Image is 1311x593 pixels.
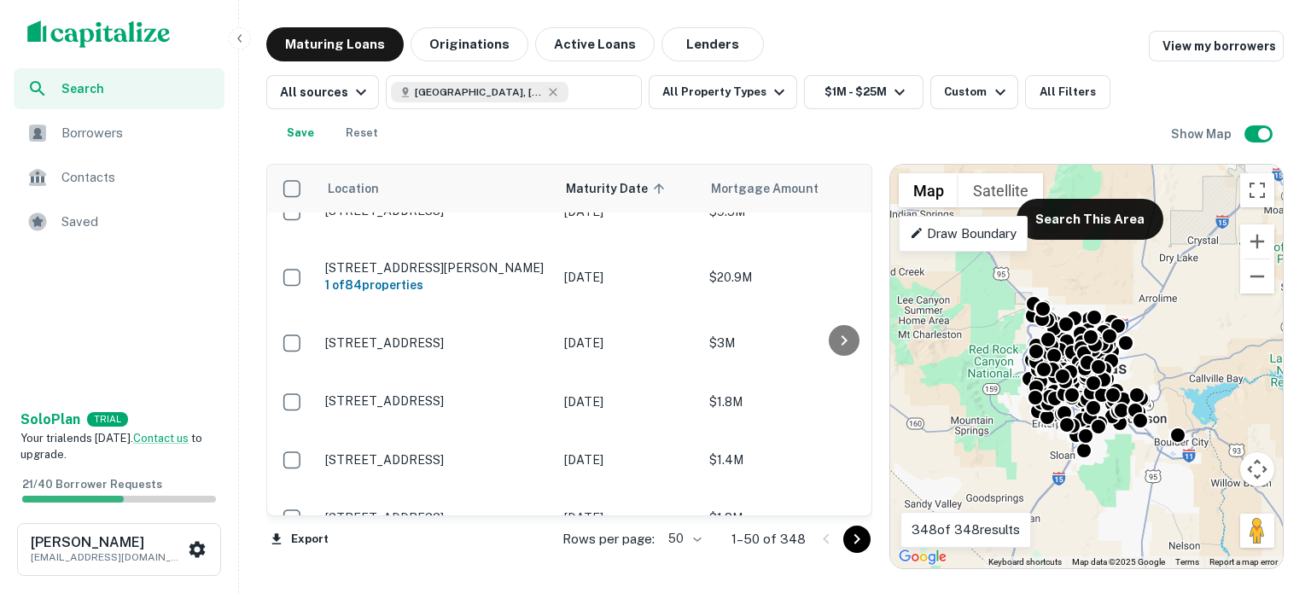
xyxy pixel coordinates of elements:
span: Mortgage Amount [711,178,841,199]
th: Location [317,165,556,212]
p: $1.8M [709,509,880,527]
p: $20.9M [709,268,880,287]
a: Terms [1175,557,1199,567]
a: Report a map error [1209,557,1278,567]
p: [DATE] [564,509,692,527]
img: Google [894,546,951,568]
p: [DATE] [564,268,692,287]
button: Toggle fullscreen view [1240,173,1274,207]
p: Draw Boundary [910,224,1017,244]
h6: [PERSON_NAME] [31,536,184,549]
a: Contact us [133,432,189,445]
button: Active Loans [535,27,655,61]
span: Your trial ends [DATE]. to upgrade. [20,432,202,462]
button: Show satellite imagery [958,173,1043,207]
span: Map data ©2025 Google [1072,557,1165,567]
a: SoloPlan [20,410,80,430]
button: [PERSON_NAME][EMAIL_ADDRESS][DOMAIN_NAME] [17,523,221,576]
span: Contacts [61,167,214,188]
button: Zoom in [1240,224,1274,259]
p: [STREET_ADDRESS] [325,452,547,468]
p: 348 of 348 results [912,520,1020,540]
button: Zoom out [1240,259,1274,294]
a: Borrowers [14,113,224,154]
iframe: Chat Widget [1226,456,1311,538]
button: Go to next page [843,526,871,553]
p: $1.4M [709,451,880,469]
h6: Show Map [1171,125,1234,143]
p: 1–50 of 348 [731,529,806,549]
div: 50 [661,526,704,551]
span: Location [327,178,379,199]
p: [DATE] [564,451,692,469]
button: All Filters [1025,75,1110,109]
a: Contacts [14,157,224,198]
div: TRIAL [87,412,128,427]
button: Show street map [899,173,958,207]
button: Originations [411,27,528,61]
button: Search This Area [1017,199,1163,240]
strong: Solo Plan [20,411,80,427]
h6: 1 of 84 properties [325,276,547,294]
a: View my borrowers [1149,31,1284,61]
button: Maturing Loans [266,27,404,61]
a: Search [14,68,224,109]
div: All sources [280,82,371,102]
p: [DATE] [564,334,692,352]
p: [STREET_ADDRESS] [325,393,547,409]
th: Maturity Date [556,165,701,212]
span: 21 / 40 Borrower Requests [22,478,162,491]
span: Borrowers [61,123,214,143]
p: [STREET_ADDRESS] [325,335,547,351]
p: $1.8M [709,392,880,411]
button: $1M - $25M [804,75,924,109]
a: Open this area in Google Maps (opens a new window) [894,546,951,568]
button: Custom [930,75,1017,109]
p: [EMAIL_ADDRESS][DOMAIN_NAME] [31,549,184,565]
p: [STREET_ADDRESS][PERSON_NAME] [325,260,547,276]
span: [GEOGRAPHIC_DATA], [GEOGRAPHIC_DATA], [GEOGRAPHIC_DATA] [415,84,543,100]
button: Save your search to get updates of matches that match your search criteria. [273,116,328,150]
button: Export [266,526,333,552]
p: $3M [709,334,880,352]
button: Keyboard shortcuts [988,556,1062,568]
img: capitalize-logo.png [27,20,171,48]
span: Saved [61,212,214,232]
button: All sources [266,75,379,109]
span: Search [61,79,214,98]
span: Maturity Date [566,178,670,199]
button: All Property Types [649,75,797,109]
button: Map camera controls [1240,452,1274,486]
th: Mortgage Amount [701,165,889,212]
p: [STREET_ADDRESS] [325,510,547,526]
button: Reset [335,116,389,150]
a: Saved [14,201,224,242]
p: [DATE] [564,392,692,411]
div: Custom [944,82,1010,102]
div: 0 0 [890,165,1283,568]
button: Lenders [661,27,764,61]
p: Rows per page: [562,529,655,549]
